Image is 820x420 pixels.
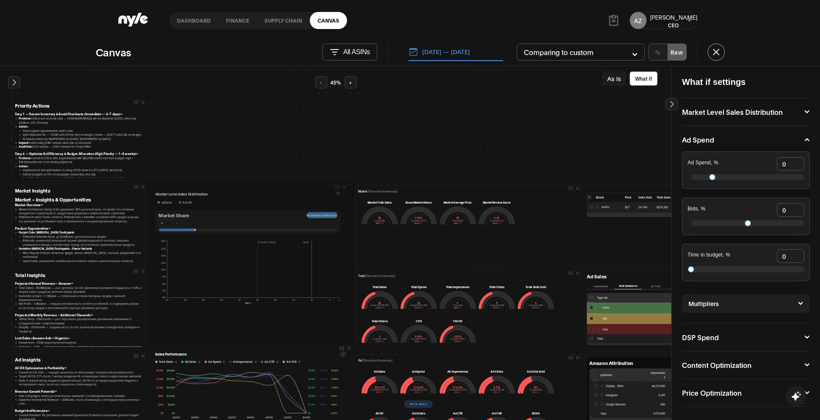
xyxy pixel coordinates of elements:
li: TikTok Shop: ~18K/month — рост обусловлен расширенными рекламными кампаниями и сотрудничеством с ... [19,317,143,325]
h2: What if settings [682,76,810,87]
div: 0.0% [400,391,437,394]
div: -100.0% [362,340,398,343]
strong: Action: [19,125,28,128]
span: [Executive Summary] [363,358,393,362]
button: DSP Spend [682,334,810,341]
td: 1,206,764 [667,382,687,391]
tspan: $400 [158,403,163,406]
li: Estimated Potential Sales: до $150K/мес. дополнительных продаж. [23,234,143,238]
span: Set market share goal [307,214,337,216]
h3: Market Share [159,212,189,218]
button: Expand row [600,385,603,387]
td: 680 [648,400,667,409]
h4: Budget Inefficiencies [15,408,143,413]
tspan: [DATE] [173,416,180,419]
tspan: $24,000 [167,386,175,389]
button: Expand row [597,307,600,309]
tspan: 15% [161,262,166,264]
li: Implement AI bid optimization to bring ACOS down to 27% [DATE]. (ad block) [23,168,143,172]
tspan: [DATE] [247,416,254,419]
div: Ad Spend [400,369,437,373]
h1: Sales Performance [155,351,187,358]
tspan: $1,200 [156,386,163,389]
tspan: $16,000 [167,394,175,397]
tspan: [DATE] [266,416,273,419]
li: Ежемесячно: ~250K недополученной выручки. [19,340,143,344]
h4: Revenue Growth Potential [15,389,143,394]
div: Total Orders [362,318,398,322]
tspan: Goal [303,240,309,244]
strong: Problem: [19,156,31,160]
li: Current ACOS: 30% — текущий показатель не обеспечивает оптимальной рентабельности. [19,370,143,374]
tspan: $1,100 [308,403,315,406]
button: i [276,361,279,363]
h4: Ad Spend, % [688,160,718,166]
h4: Current: 815,344 [439,388,476,391]
p: All ASINs [343,48,370,56]
li: Market Dominance: бренд Crest удерживает 55% рыночной доли, что делает его основным конкурентом и... [19,207,143,215]
strong: Impact: [19,141,29,145]
li: Add 200+ high-volume keywords (5.6M monthly searches) to campaigns & listings. [23,176,143,180]
tspan: $0 [161,411,163,414]
th: Brand [594,193,623,202]
th: Impressions [648,369,667,382]
th: Type Ad [595,293,672,303]
button: Expand row [597,329,600,331]
button: Raw [667,44,686,60]
tspan: 20.00% [331,369,339,372]
div: Ad Orders [400,411,437,414]
h5: Rank [156,302,340,304]
tspan: [DATE] [229,416,236,419]
tspan: $0 [308,411,311,414]
tspan: 35 [220,299,223,301]
p: Ad [358,358,392,362]
div: 0.0% [439,391,476,394]
div: Total Spend [400,285,437,289]
li: Expected Incremental Revenue: +~$24K/мес. после оптимизации и интеграции новых ключевых слов. [19,397,143,405]
td: InoPro [594,202,623,212]
h4: ACOS Optimization & Profitability [15,365,143,370]
h3: Market Insights [15,187,143,193]
tspan: $4,400 [308,377,315,380]
tspan: 4.00% [331,403,338,406]
div: NaN% [400,340,437,343]
span: [Executive Summary] [368,189,398,193]
tspan: $0 [172,411,175,414]
h4: Current: $0 [439,219,476,222]
div: Brand Market Share [400,200,437,204]
tspan: $5,500 [308,369,315,372]
div: CVR [400,318,437,322]
tspan: 150,000 [320,369,328,372]
tspan: 0% [162,296,166,299]
h3: Market – Insights & Opportunities [15,196,143,202]
span: [Executive Summary] [365,274,395,277]
strong: Problem: [19,117,31,120]
div: Total Clicks [479,285,515,289]
td: Total [595,334,672,344]
li: Avoid losing $3M+ annual sales due to stockouts. [19,140,143,144]
button: Campaigns [587,283,614,289]
span: Ad CVR [182,200,192,204]
button: i [198,361,200,363]
div: NaN% [439,222,476,225]
div: NaN% [362,222,398,225]
li: COO section — OOS Forecast for 3 key ASINs. [19,145,143,149]
div: Total Sales [362,285,398,289]
tspan: $2,200 [308,394,315,397]
button: Set market share goal [306,212,337,218]
tspan: Current Value [258,240,276,244]
div: Ad CVR [479,411,515,414]
div: Ad Units Sold [517,369,554,373]
td: $374,263 [654,202,673,212]
td: Total [598,409,648,418]
button: % [649,44,667,60]
tspan: $8,000 [168,403,175,406]
h4: Step 2 — Optimize Ad Efficiency & Budget Allocation (High Priority — 1–4 weeks) [15,152,143,156]
a: finance [218,12,257,29]
h4: Current: $180,967 [362,304,398,306]
h4: Time in budget, % [688,252,730,258]
li: Opportunity: расширение линейки вкусов позволит охватить дополнительные сегменты потребителей, чу... [23,259,143,271]
tspan: 20 [274,299,277,301]
button: i [175,361,177,363]
div: 0.0% [517,391,554,394]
